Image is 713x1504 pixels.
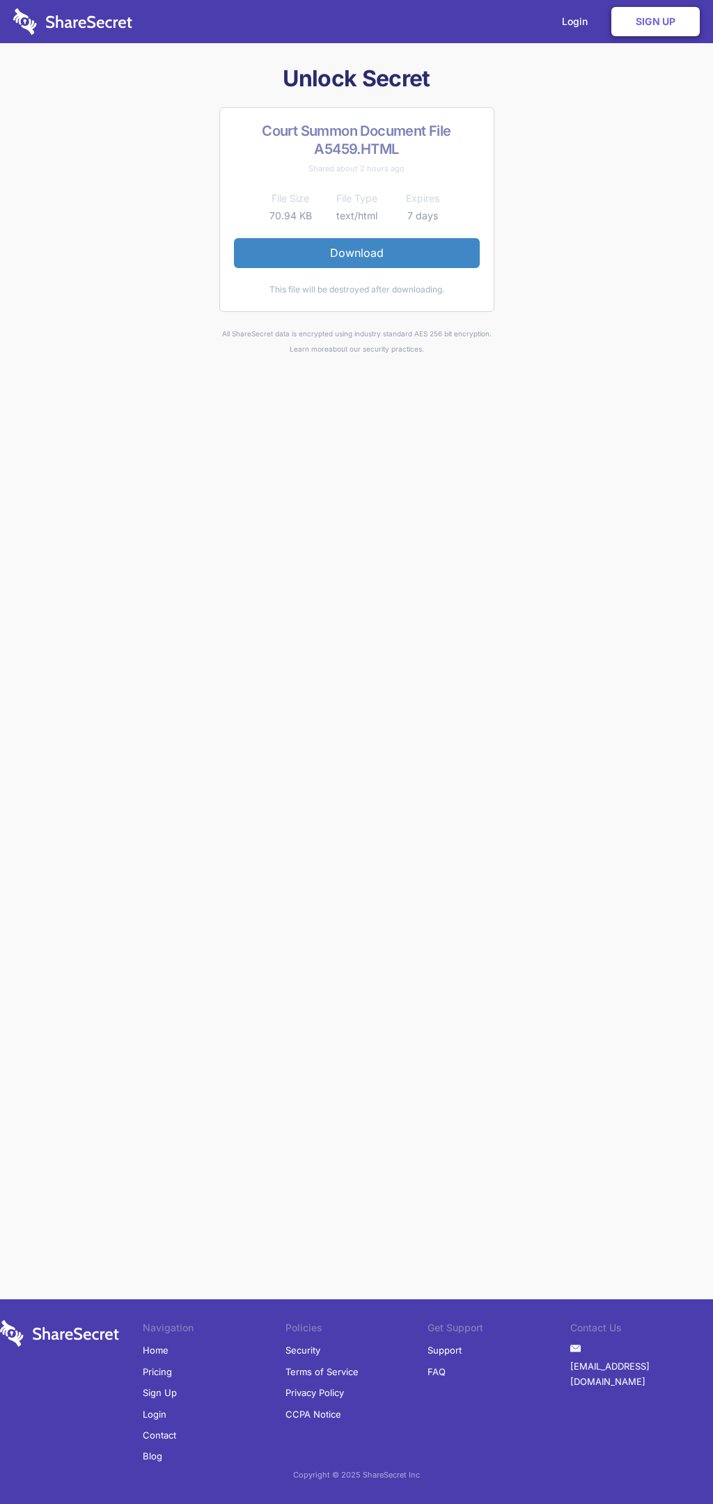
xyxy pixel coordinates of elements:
[143,1382,177,1403] a: Sign Up
[428,1361,446,1382] a: FAQ
[234,161,480,176] div: Shared about 2 hours ago
[324,190,390,207] th: File Type
[143,1340,169,1361] a: Home
[611,7,700,36] a: Sign Up
[143,1446,162,1466] a: Blog
[13,8,132,35] img: logo-wordmark-white-trans-d4663122ce5f474addd5e946df7df03e33cb6a1c49d2221995e7729f52c070b2.svg
[390,207,456,224] td: 7 days
[428,1340,462,1361] a: Support
[285,1361,359,1382] a: Terms of Service
[258,190,324,207] th: File Size
[290,345,329,353] a: Learn more
[324,207,390,224] td: text/html
[390,190,456,207] th: Expires
[570,1356,713,1393] a: [EMAIL_ADDRESS][DOMAIN_NAME]
[143,1361,172,1382] a: Pricing
[285,1404,341,1425] a: CCPA Notice
[143,1320,285,1340] li: Navigation
[234,238,480,267] a: Download
[428,1320,570,1340] li: Get Support
[234,122,480,158] h2: Court Summon Document File A5459.HTML
[285,1320,428,1340] li: Policies
[234,282,480,297] div: This file will be destroyed after downloading.
[258,207,324,224] td: 70.94 KB
[570,1320,713,1340] li: Contact Us
[285,1340,320,1361] a: Security
[143,1425,176,1446] a: Contact
[285,1382,344,1403] a: Privacy Policy
[143,1404,166,1425] a: Login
